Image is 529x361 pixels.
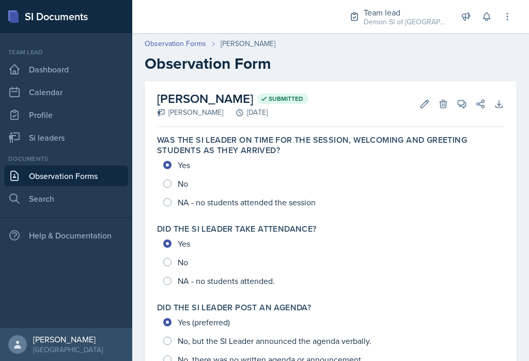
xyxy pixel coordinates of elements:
[4,127,128,148] a: Si leaders
[364,6,446,19] div: Team lead
[157,224,317,234] label: Did the SI Leader take attendance?
[157,107,223,118] div: [PERSON_NAME]
[364,17,446,27] div: Demon SI of [GEOGRAPHIC_DATA] / Fall 2025
[4,48,128,57] div: Team lead
[269,95,303,103] span: Submitted
[145,54,517,73] h2: Observation Form
[157,89,308,108] h2: [PERSON_NAME]
[157,135,504,156] label: Was the SI Leader on time for the session, welcoming and greeting students as they arrived?
[145,38,206,49] a: Observation Forms
[4,82,128,102] a: Calendar
[33,334,103,344] div: [PERSON_NAME]
[221,38,275,49] div: [PERSON_NAME]
[4,166,128,186] a: Observation Forms
[4,154,128,163] div: Documents
[33,344,103,355] div: [GEOGRAPHIC_DATA]
[4,104,128,125] a: Profile
[157,303,311,313] label: Did the SI Leader post an agenda?
[4,188,128,209] a: Search
[4,225,128,246] div: Help & Documentation
[223,107,268,118] div: [DATE]
[4,59,128,80] a: Dashboard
